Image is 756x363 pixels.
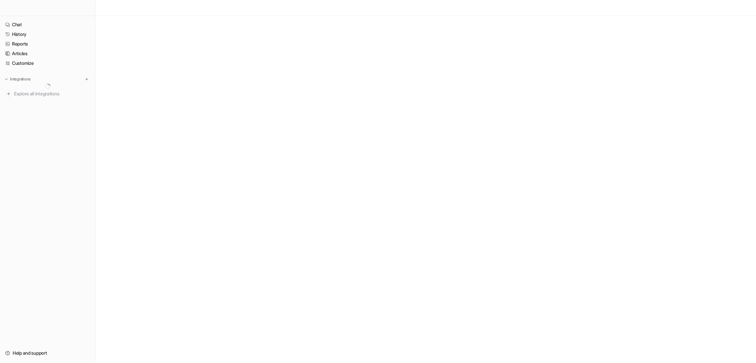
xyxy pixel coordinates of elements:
a: Articles [3,49,93,58]
a: Customize [3,59,93,68]
img: menu_add.svg [84,77,89,81]
button: Integrations [3,76,33,82]
img: explore all integrations [5,90,12,97]
img: expand menu [4,77,9,81]
a: History [3,30,93,39]
p: Integrations [10,76,31,82]
a: Chat [3,20,93,29]
span: Explore all integrations [14,88,90,99]
a: Help and support [3,348,93,358]
a: Explore all integrations [3,89,93,98]
a: Reports [3,39,93,49]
